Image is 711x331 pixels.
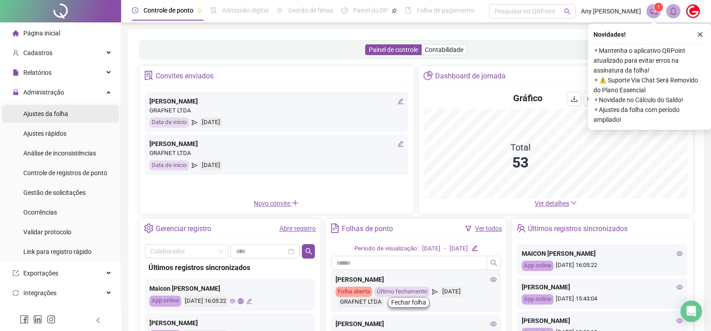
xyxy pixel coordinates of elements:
span: facebook [20,315,29,324]
div: Folha aberta [336,287,372,297]
div: Convites enviados [156,69,214,84]
span: dashboard [341,7,348,13]
span: left [95,317,101,323]
span: edit [397,98,404,104]
span: download [571,95,578,103]
div: [PERSON_NAME] [149,318,310,328]
span: Controle de registros de ponto [23,169,107,176]
a: Ver detalhes down [535,200,577,207]
span: clock-circle [132,7,138,13]
span: sync [13,290,19,296]
span: file-text [330,224,340,233]
span: file-done [210,7,217,13]
span: Página inicial [23,30,60,37]
div: Último fechamento [375,287,430,297]
span: edit [397,141,404,147]
span: Exportações [23,270,58,277]
span: send [192,117,197,128]
span: Novidades ! [593,30,626,39]
span: edit [471,245,477,251]
div: Últimos registros sincronizados [148,262,311,273]
span: global [238,298,244,304]
span: Controle de ponto [144,7,193,14]
span: solution [144,71,153,80]
span: pushpin [392,8,397,13]
span: Ocorrências [23,209,57,216]
div: [DATE] 15:43:04 [522,294,683,305]
span: Ajustes rápidos [23,130,66,137]
span: filter [465,225,471,232]
div: [PERSON_NAME] [149,139,404,149]
span: ⚬ Novidade no Cálculo do Saldo! [593,95,706,105]
span: setting [144,224,153,233]
div: GRAFNET LTDA [149,149,404,158]
span: Folha de pagamento [417,7,474,14]
div: App online [149,296,181,307]
span: bell [669,7,677,15]
span: pie-chart [423,71,433,80]
span: ⚬ ⚠️ Suporte Via Chat Será Removido do Plano Essencial [593,75,706,95]
div: App online [522,261,554,271]
div: [DATE] [200,117,222,128]
div: [DATE] [449,244,468,254]
span: user-add [13,50,19,56]
span: Acesso à API [23,309,60,316]
div: Folhas de ponto [342,221,393,236]
span: lock [13,89,19,95]
span: sun [276,7,283,13]
div: GRAFNET LTDA [338,297,384,307]
div: Open Intercom Messenger [680,301,702,322]
span: eye [230,298,236,304]
span: Validar protocolo [23,228,71,236]
div: Data de início [149,160,189,171]
span: eye [676,250,683,257]
span: linkedin [33,315,42,324]
span: Any [PERSON_NAME] [581,6,641,16]
span: instagram [47,315,56,324]
span: eye [490,321,497,327]
span: Cadastros [23,49,52,56]
span: eye [676,284,683,290]
a: Ver todos [475,225,502,232]
span: send [192,160,197,171]
div: Dashboard de jornada [435,69,506,84]
span: search [305,248,312,255]
a: Abrir registro [279,225,316,232]
h4: Gráfico [513,92,542,104]
span: Relatórios [23,69,52,76]
span: Painel do DP [353,7,388,14]
span: reload [587,95,594,103]
span: Contabilidade [425,46,463,53]
span: team [516,224,526,233]
div: [DATE] [200,160,222,171]
span: Gestão de solicitações [23,189,86,196]
div: [DATE] [440,287,463,297]
span: Administração [23,89,64,96]
div: [PERSON_NAME] [149,96,404,106]
div: Gerenciar registro [156,221,211,236]
div: Data de início [149,117,189,128]
span: plus [292,199,299,206]
span: down [571,200,577,206]
span: Análise de inconsistências [23,150,96,157]
span: edit [246,298,252,304]
div: Período de visualização: [354,244,419,254]
span: file [13,69,19,76]
span: search [490,259,497,267]
span: book [405,7,411,13]
span: Ver detalhes [535,200,569,207]
span: eye [676,318,683,324]
span: 1 [657,4,660,10]
span: home [13,30,19,36]
span: Fechar folha [391,297,426,307]
span: export [13,270,19,276]
span: eye [490,276,497,283]
sup: 1 [654,3,663,12]
button: Fechar folha [388,297,430,308]
span: pushpin [197,8,202,13]
span: Gestão de férias [288,7,333,14]
div: Últimos registros sincronizados [528,221,628,236]
div: Maicon [PERSON_NAME] [149,284,310,293]
span: Admissão digital [222,7,268,14]
span: ⚬ Ajustes da folha com período ampliado! [593,105,706,125]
